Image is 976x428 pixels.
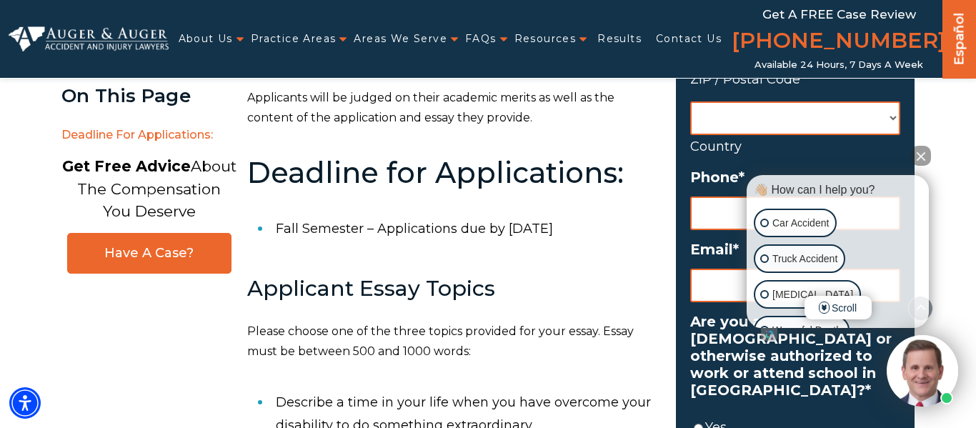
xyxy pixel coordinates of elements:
p: About The Compensation You Deserve [62,155,236,223]
button: Close Intaker Chat Widget [911,146,931,166]
div: On This Page [61,86,236,106]
label: Phone [690,169,900,186]
span: Have A Case? [82,245,216,262]
p: Truck Accident [772,250,837,268]
a: About Us [179,24,233,54]
p: Please choose one of the three topics provided for your essay. Essay must be between 500 and 1000... [247,322,659,363]
strong: Get Free Advice [62,157,191,175]
div: Accessibility Menu [9,387,41,419]
a: [PHONE_NUMBER] [732,25,946,59]
label: ZIP / Postal Code [690,68,900,91]
a: FAQs [465,24,497,54]
span: Deadline for Applications: [61,121,236,150]
a: Areas We Serve [354,24,447,54]
div: 👋🏼 How can I help you? [750,182,925,198]
span: Available 24 Hours, 7 Days a Week [755,59,923,71]
span: Scroll [805,296,872,319]
a: Contact Us [656,24,722,54]
span: Get a FREE Case Review [762,7,916,21]
a: Have A Case? [67,233,231,274]
label: Email [690,241,900,258]
li: Fall Semester – Applications due by [DATE] [276,210,659,247]
h3: Applicant Essay Topics [247,277,659,300]
p: Applicants will be judged on their academic merits as well as the content of the application and ... [247,88,659,129]
p: Wrongful Death [772,322,842,339]
a: Results [597,24,642,54]
a: Open intaker chat [761,328,777,341]
p: [MEDICAL_DATA] [772,286,853,304]
label: Country [690,135,900,158]
p: Car Accident [772,214,829,232]
a: Resources [514,24,577,54]
img: Auger & Auger Accident and Injury Lawyers Logo [9,26,169,51]
img: Intaker widget Avatar [887,335,958,407]
h2: Deadline for Applications: [247,157,659,189]
label: Are you a [DEMOGRAPHIC_DATA] or otherwise authorized to work or attend school in [GEOGRAPHIC_DATA]? [690,313,900,399]
a: Practice Areas [251,24,337,54]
